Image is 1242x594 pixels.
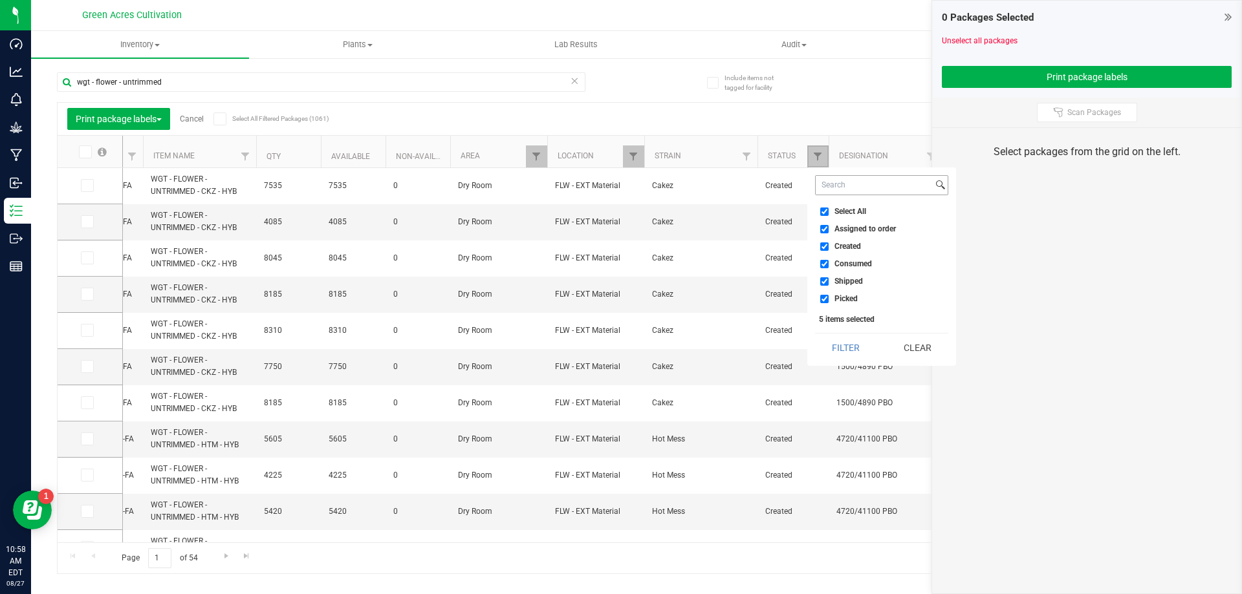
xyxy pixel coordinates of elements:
[820,225,829,233] input: Assigned to order
[555,542,637,554] span: FLW - EXT Material
[10,37,23,50] inline-svg: Dashboard
[264,216,313,228] span: 4085
[458,361,539,373] span: Dry Room
[10,232,23,245] inline-svg: Outbound
[526,145,547,167] a: Filter
[151,463,248,487] span: WGT - FLOWER - UNTRIMMED - HTM - HYB
[393,252,442,264] span: 0
[98,147,107,156] span: Select all records on this page
[393,180,442,192] span: 0
[458,180,539,192] span: Dry Room
[765,542,821,554] span: Created
[765,469,821,482] span: Created
[458,252,539,264] span: Dry Room
[623,145,644,167] a: Filter
[458,324,539,337] span: Dry Room
[329,252,378,264] span: 8045
[393,469,442,482] span: 0
[6,544,25,578] p: 10:58 AM EDT
[329,288,378,301] span: 8185
[329,180,378,192] span: 7535
[250,39,466,50] span: Plants
[839,151,888,160] a: Designation
[834,260,872,268] span: Consumed
[820,207,829,216] input: Select All
[652,216,750,228] span: Cakez
[10,65,23,78] inline-svg: Analytics
[652,433,750,445] span: Hot Mess
[264,252,313,264] span: 8045
[886,334,948,362] button: Clear
[393,542,442,554] span: 0
[264,397,313,409] span: 8185
[834,207,866,215] span: Select All
[329,216,378,228] span: 4085
[458,216,539,228] span: Dry Room
[264,505,313,518] span: 5420
[151,535,248,560] span: WGT - FLOWER - UNTRIMMED - HTM - HYB
[942,36,1018,45] a: Unselect all packages
[765,397,821,409] span: Created
[555,505,637,518] span: FLW - EXT Material
[111,548,208,568] span: Page of 54
[652,542,750,554] span: Hot Mess
[815,334,877,362] button: Filter
[555,288,637,301] span: FLW - EXT Material
[10,121,23,134] inline-svg: Grow
[836,433,934,445] span: 4720/41100 PBO
[393,433,442,445] span: 0
[67,108,170,130] button: Print package labels
[393,361,442,373] span: 0
[942,66,1232,88] button: Print package labels
[819,315,944,324] div: 5 items selected
[816,176,933,195] input: Search
[329,397,378,409] span: 8185
[921,145,942,167] a: Filter
[151,499,248,524] span: WGT - FLOWER - UNTRIMMED - HTM - HYB
[235,145,256,167] a: Filter
[652,505,750,518] span: Hot Mess
[836,542,934,554] span: 4720/41100 PBO
[10,149,23,162] inline-svg: Manufacturing
[458,542,539,554] span: Dry Room
[836,397,934,409] span: 1500/4890 PBO
[555,397,637,409] span: FLW - EXT Material
[6,578,25,588] p: 08/27
[807,145,829,167] a: Filter
[555,324,637,337] span: FLW - EXT Material
[13,491,52,529] iframe: Resource center
[461,151,480,160] a: Area
[765,252,821,264] span: Created
[393,216,442,228] span: 0
[458,469,539,482] span: Dry Room
[329,324,378,337] span: 8310
[331,152,370,161] a: Available
[836,361,934,373] span: 1500/4890 PBO
[765,433,821,445] span: Created
[903,31,1121,58] a: Inventory Counts
[151,427,248,451] span: WGT - FLOWER - UNTRIMMED - HTM - HYB
[10,176,23,189] inline-svg: Inbound
[555,216,637,228] span: FLW - EXT Material
[555,180,637,192] span: FLW - EXT Material
[151,390,248,415] span: WGT - FLOWER - UNTRIMMED - CKZ - HYB
[458,505,539,518] span: Dry Room
[685,31,903,58] a: Audit
[570,72,579,89] span: Clear
[264,180,313,192] span: 7535
[820,242,829,251] input: Created
[948,144,1225,160] div: Select packages from the grid on the left.
[264,288,313,301] span: 8185
[82,10,182,21] span: Green Acres Cultivation
[264,361,313,373] span: 7750
[38,489,54,504] iframe: Resource center unread badge
[765,180,821,192] span: Created
[458,397,539,409] span: Dry Room
[393,324,442,337] span: 0
[249,31,467,58] a: Plants
[153,151,195,160] a: Item Name
[537,39,615,50] span: Lab Results
[10,260,23,273] inline-svg: Reports
[652,324,750,337] span: Cakez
